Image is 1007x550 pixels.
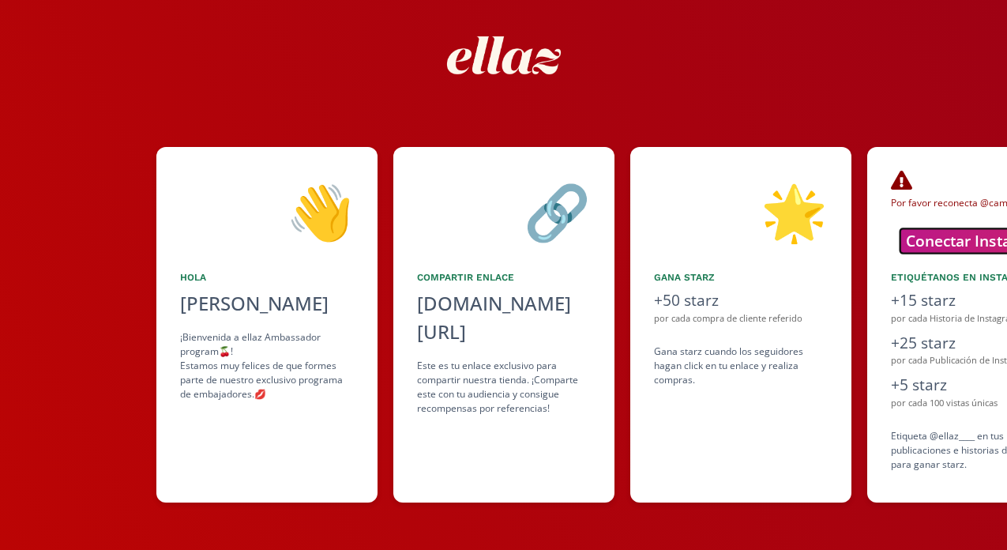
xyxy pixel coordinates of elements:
div: Hola [180,270,354,284]
div: por cada compra de cliente referido [654,312,828,326]
div: 🌟 [654,171,828,251]
div: Gana starz [654,270,828,284]
div: +50 starz [654,289,828,312]
div: [DOMAIN_NAME][URL] [417,289,591,346]
div: [PERSON_NAME] [180,289,354,318]
div: Este es tu enlace exclusivo para compartir nuestra tienda. ¡Comparte este con tu audiencia y cons... [417,359,591,416]
div: Gana starz cuando los seguidores hagan click en tu enlace y realiza compras . [654,345,828,387]
div: Compartir Enlace [417,270,591,284]
div: 👋 [180,171,354,251]
div: 🔗 [417,171,591,251]
div: ¡Bienvenida a ellaz Ambassador program🍒! Estamos muy felices de que formes parte de nuestro exclu... [180,330,354,401]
